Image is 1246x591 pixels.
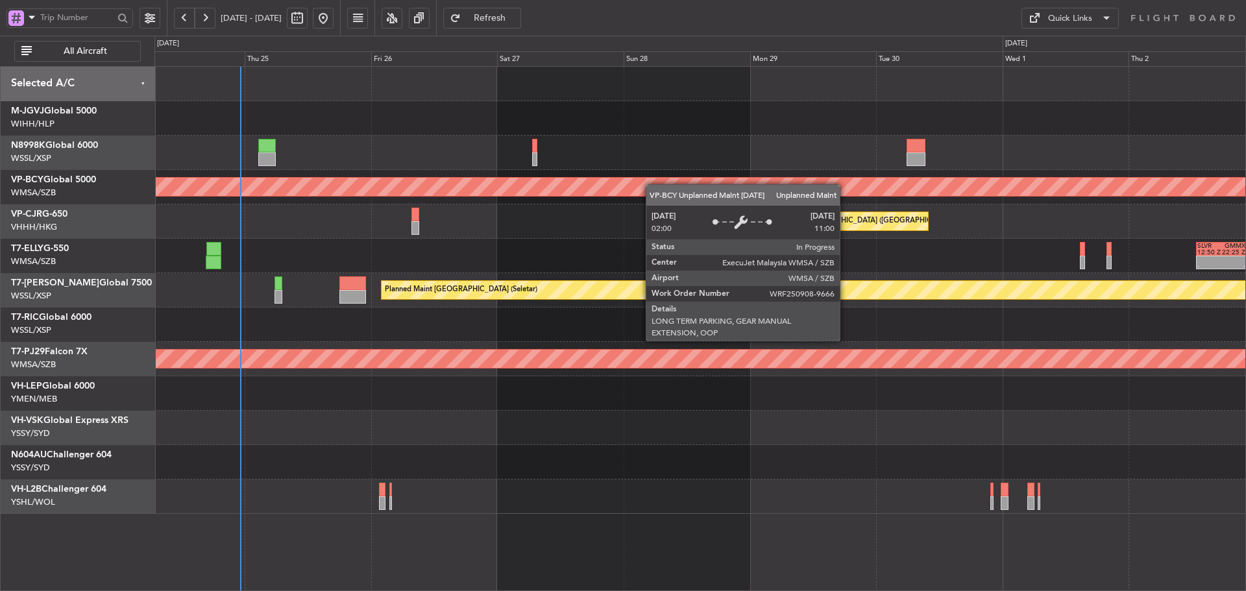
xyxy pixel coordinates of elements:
div: Sat 27 [497,51,624,67]
span: Refresh [463,14,517,23]
a: VH-VSKGlobal Express XRS [11,416,128,425]
div: - [1221,263,1245,269]
div: Quick Links [1048,12,1092,25]
span: VP-CJR [11,210,42,219]
input: Trip Number [40,8,114,27]
a: WSSL/XSP [11,324,51,336]
div: Fri 26 [371,51,498,67]
div: - [1197,263,1221,269]
div: Wed 1 [1003,51,1129,67]
a: YSHL/WOL [11,496,55,508]
a: VHHH/HKG [11,221,57,233]
div: GMMX [1221,243,1245,249]
span: N604AU [11,450,47,459]
div: SLVR [1197,243,1221,249]
div: 22:25 Z [1221,249,1245,256]
span: T7-RIC [11,313,39,322]
span: N8998K [11,141,45,150]
a: WSSL/XSP [11,152,51,164]
a: WSSL/XSP [11,290,51,302]
div: Sun 28 [624,51,750,67]
a: VP-BCYGlobal 5000 [11,175,96,184]
a: N604AUChallenger 604 [11,450,112,459]
a: T7-PJ29Falcon 7X [11,347,88,356]
a: N8998KGlobal 6000 [11,141,98,150]
div: Planned Maint [GEOGRAPHIC_DATA] ([GEOGRAPHIC_DATA] Intl) [753,211,970,231]
div: Planned Maint [GEOGRAPHIC_DATA] (Seletar) [385,280,537,300]
button: All Aircraft [14,41,141,62]
button: Quick Links [1021,8,1119,29]
a: YSSY/SYD [11,462,50,474]
div: [DATE] [1005,38,1027,49]
div: Tue 30 [876,51,1003,67]
span: All Aircraft [34,47,136,56]
span: M-JGVJ [11,106,44,115]
a: YSSY/SYD [11,428,50,439]
div: Wed 24 [119,51,245,67]
span: T7-ELLY [11,244,43,253]
a: VP-CJRG-650 [11,210,67,219]
a: YMEN/MEB [11,393,57,405]
a: VH-L2BChallenger 604 [11,485,106,494]
a: VH-LEPGlobal 6000 [11,381,95,391]
a: WMSA/SZB [11,359,56,370]
a: T7-RICGlobal 6000 [11,313,92,322]
span: VH-LEP [11,381,42,391]
span: T7-PJ29 [11,347,45,356]
a: WMSA/SZB [11,256,56,267]
div: [DATE] [157,38,179,49]
a: WIHH/HLP [11,118,55,130]
span: T7-[PERSON_NAME] [11,278,99,287]
span: [DATE] - [DATE] [221,12,282,24]
div: 12:50 Z [1197,249,1221,256]
span: VP-BCY [11,175,43,184]
a: M-JGVJGlobal 5000 [11,106,97,115]
div: Thu 25 [245,51,371,67]
a: T7-ELLYG-550 [11,244,69,253]
button: Refresh [443,8,521,29]
div: Mon 29 [750,51,877,67]
span: VH-L2B [11,485,42,494]
a: WMSA/SZB [11,187,56,199]
span: VH-VSK [11,416,43,425]
a: T7-[PERSON_NAME]Global 7500 [11,278,152,287]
